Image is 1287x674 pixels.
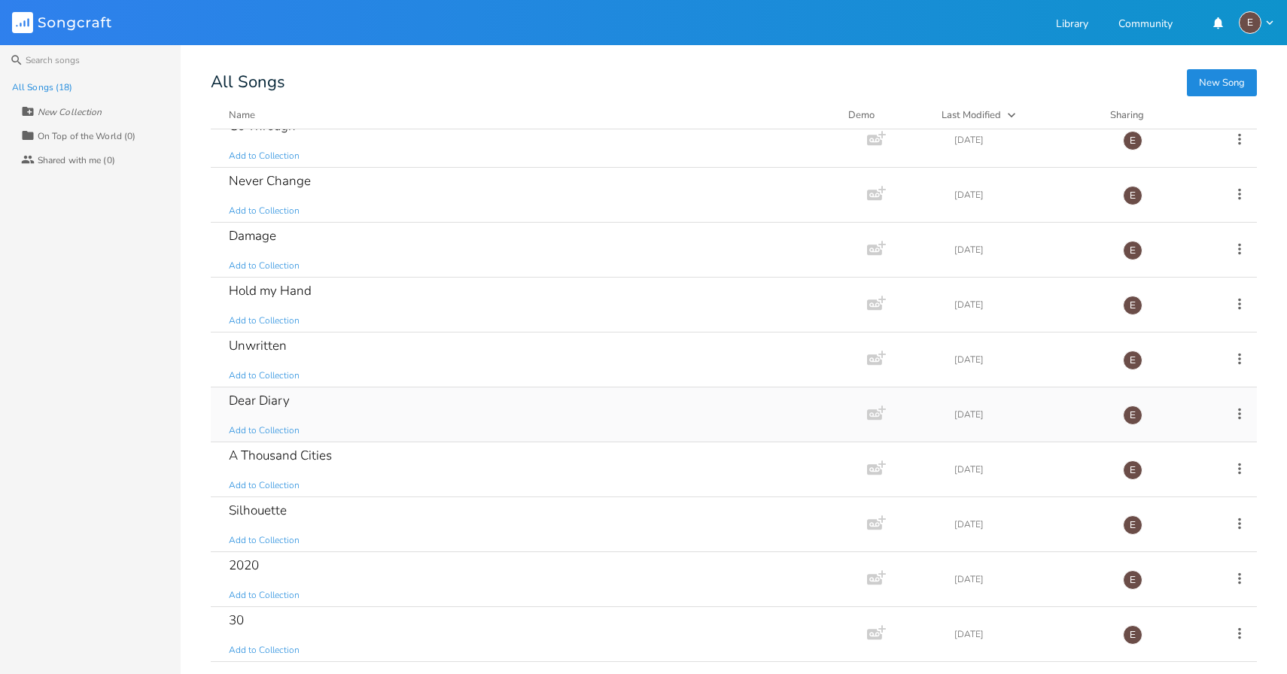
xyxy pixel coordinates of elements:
[1123,351,1142,370] div: edward
[229,229,276,242] div: Damage
[954,630,1105,639] div: [DATE]
[229,108,830,123] button: Name
[229,150,300,162] span: Add to Collection
[954,355,1105,364] div: [DATE]
[229,644,300,657] span: Add to Collection
[1123,625,1142,645] div: edward
[229,479,300,492] span: Add to Collection
[38,132,135,141] div: On Top of the World (0)
[848,108,923,123] div: Demo
[229,339,287,352] div: Unwritten
[229,424,300,437] span: Add to Collection
[1187,69,1257,96] button: New Song
[1123,515,1142,535] div: edward
[229,108,255,122] div: Name
[229,614,244,627] div: 30
[229,260,300,272] span: Add to Collection
[1123,460,1142,480] div: edward
[1239,11,1261,34] div: edward
[229,120,296,132] div: Go Through
[229,589,300,602] span: Add to Collection
[1239,11,1275,34] button: E
[954,410,1105,419] div: [DATE]
[1123,296,1142,315] div: edward
[954,465,1105,474] div: [DATE]
[229,175,311,187] div: Never Change
[942,108,1092,123] button: Last Modified
[229,449,332,462] div: A Thousand Cities
[1118,19,1173,32] a: Community
[38,156,115,165] div: Shared with me (0)
[229,534,300,547] span: Add to Collection
[954,575,1105,584] div: [DATE]
[1123,186,1142,205] div: edward
[1056,19,1088,32] a: Library
[954,300,1105,309] div: [DATE]
[229,314,300,327] span: Add to Collection
[1123,570,1142,590] div: edward
[211,75,1257,90] div: All Songs
[229,284,312,297] div: Hold my Hand
[1123,131,1142,150] div: edward
[229,504,287,517] div: Silhouette
[942,108,1001,122] div: Last Modified
[954,520,1105,529] div: [DATE]
[954,135,1105,144] div: [DATE]
[1110,108,1200,123] div: Sharing
[12,83,72,92] div: All Songs (18)
[229,369,300,382] span: Add to Collection
[229,205,300,217] span: Add to Collection
[1123,405,1142,425] div: edward
[229,394,290,407] div: Dear Diary
[954,190,1105,199] div: [DATE]
[229,559,259,572] div: 2020
[38,108,102,117] div: New Collection
[954,245,1105,254] div: [DATE]
[1123,241,1142,260] div: edward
